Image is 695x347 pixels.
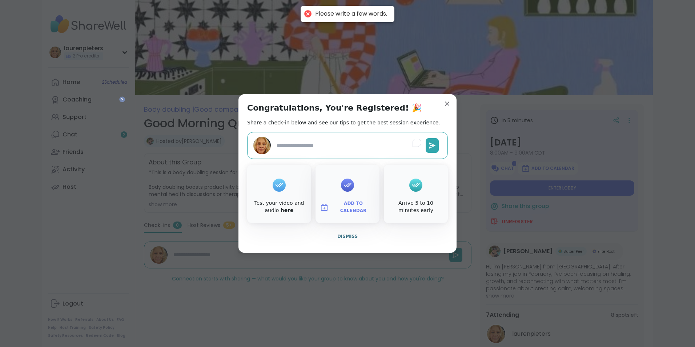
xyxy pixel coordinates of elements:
[274,139,423,152] textarea: To enrich screen reader interactions, please activate Accessibility in Grammarly extension settings
[320,203,329,212] img: ShareWell Logomark
[317,200,378,215] button: Add to Calendar
[247,119,440,126] h2: Share a check-in below and see our tips to get the best session experience.
[253,137,271,154] img: laurenpieters
[247,103,422,113] h1: Congratulations, You're Registered! 🎉
[247,229,448,244] button: Dismiss
[315,10,387,18] div: Please write a few words.
[119,96,125,102] iframe: Spotlight
[332,200,375,214] span: Add to Calendar
[249,200,310,214] div: Test your video and audio
[337,234,358,239] span: Dismiss
[281,207,294,213] a: here
[385,200,446,214] div: Arrive 5 to 10 minutes early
